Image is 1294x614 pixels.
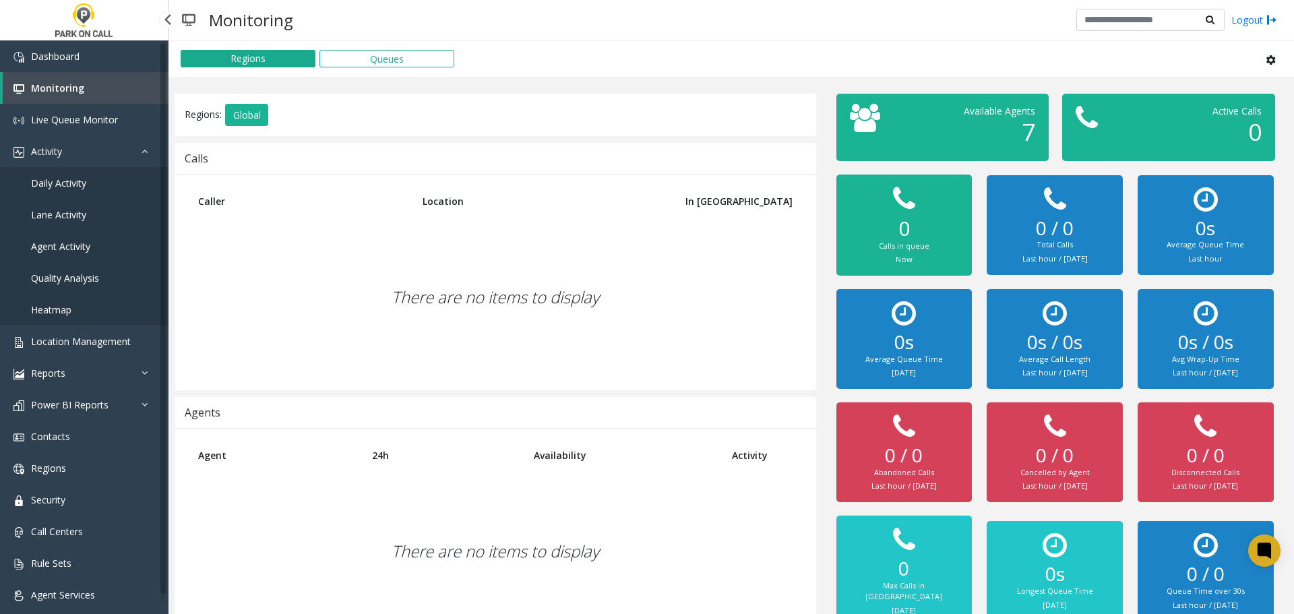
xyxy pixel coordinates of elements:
span: Call Centers [31,525,83,538]
th: Caller [188,185,412,218]
span: Regions: [185,107,222,120]
small: Last hour [1188,253,1223,264]
h2: 0s / 0s [1151,331,1260,354]
span: Dashboard [31,50,80,63]
small: Last hour / [DATE] [1173,481,1238,491]
img: 'icon' [13,115,24,126]
img: 'icon' [13,432,24,443]
span: Activity [31,145,62,158]
button: Regions [181,50,315,67]
span: Power BI Reports [31,398,109,411]
span: Rule Sets [31,557,71,570]
th: Activity [722,439,803,472]
h2: 0 [850,557,958,580]
button: Queues [319,50,454,67]
div: Disconnected Calls [1151,467,1260,479]
img: 'icon' [13,337,24,348]
div: Longest Queue Time [1000,586,1109,597]
img: 'icon' [13,559,24,570]
th: 24h [362,439,524,472]
small: [DATE] [892,367,916,377]
span: 7 [1022,116,1035,148]
div: Calls [185,150,208,167]
div: Calls in queue [850,241,958,252]
div: Avg Wrap-Up Time [1151,354,1260,365]
th: Availability [524,439,722,472]
span: Agent Activity [31,240,90,253]
div: Abandoned Calls [850,467,958,479]
span: Daily Activity [31,177,86,189]
img: logout [1266,13,1277,27]
button: Global [225,104,268,127]
h2: 0 / 0 [1151,444,1260,467]
span: Reports [31,367,65,379]
h3: Monitoring [202,3,300,36]
span: Quality Analysis [31,272,99,284]
span: Lane Activity [31,208,86,221]
a: Monitoring [3,72,168,104]
small: Last hour / [DATE] [1022,481,1088,491]
span: Heatmap [31,303,71,316]
div: Agents [185,404,220,421]
div: There are no items to display [188,218,803,377]
h2: 0s [1151,217,1260,240]
img: 'icon' [13,52,24,63]
h2: 0s [850,331,958,354]
h2: 0s [1000,563,1109,586]
img: 'icon' [13,464,24,474]
span: 0 [1248,116,1262,148]
span: Monitoring [31,82,84,94]
small: Last hour / [DATE] [871,481,937,491]
span: Live Queue Monitor [31,113,118,126]
small: Last hour / [DATE] [1173,600,1238,610]
div: Average Queue Time [850,354,958,365]
h2: 0s / 0s [1000,331,1109,354]
div: Cancelled by Agent [1000,467,1109,479]
img: 'icon' [13,147,24,158]
small: Last hour / [DATE] [1173,367,1238,377]
small: Last hour / [DATE] [1022,367,1088,377]
span: Active Calls [1212,104,1262,117]
span: Security [31,493,65,506]
div: Average Call Length [1000,354,1109,365]
div: Total Calls [1000,239,1109,251]
h2: 0 / 0 [1151,563,1260,586]
img: 'icon' [13,84,24,94]
div: Max Calls in [GEOGRAPHIC_DATA] [850,580,958,603]
img: pageIcon [182,3,195,36]
h2: 0 / 0 [1000,444,1109,467]
img: 'icon' [13,400,24,411]
span: Location Management [31,335,131,348]
a: Logout [1231,13,1277,27]
span: Agent Services [31,588,95,601]
th: Location [412,185,651,218]
img: 'icon' [13,495,24,506]
img: 'icon' [13,527,24,538]
th: In [GEOGRAPHIC_DATA] [651,185,803,218]
small: Last hour / [DATE] [1022,253,1088,264]
small: Now [896,254,913,264]
img: 'icon' [13,369,24,379]
img: 'icon' [13,590,24,601]
div: Average Queue Time [1151,239,1260,251]
small: [DATE] [1043,600,1067,610]
span: Available Agents [964,104,1035,117]
th: Agent [188,439,362,472]
h2: 0 [850,216,958,241]
span: Contacts [31,430,70,443]
h2: 0 / 0 [1000,217,1109,240]
div: Queue Time over 30s [1151,586,1260,597]
span: Regions [31,462,66,474]
h2: 0 / 0 [850,444,958,467]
